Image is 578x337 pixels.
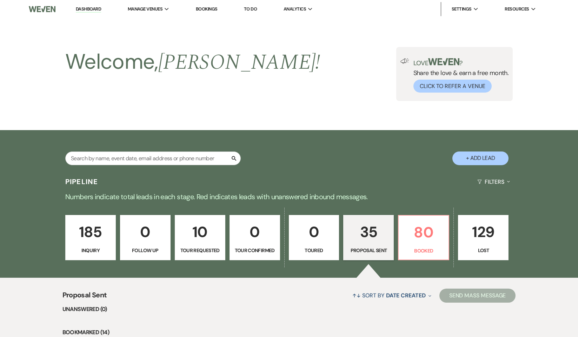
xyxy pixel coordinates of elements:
a: Dashboard [76,6,101,13]
p: Toured [293,247,335,254]
img: loud-speaker-illustration.svg [400,58,409,64]
p: 185 [70,220,111,244]
a: Bookings [196,6,218,12]
p: Numbers indicate total leads in each stage. Red indicates leads with unanswered inbound messages. [36,191,542,202]
span: Analytics [284,6,306,13]
div: Share the love & earn a free month. [409,58,509,93]
p: 80 [403,221,444,244]
span: Proposal Sent [62,290,107,305]
p: Lost [463,247,504,254]
p: Tour Confirmed [234,247,275,254]
a: 35Proposal Sent [343,215,394,261]
h2: Welcome, [65,47,320,77]
span: Date Created [386,292,426,299]
span: ↑↓ [352,292,361,299]
button: + Add Lead [452,151,509,165]
p: Tour Requested [179,247,221,254]
button: Send Mass Message [439,289,516,303]
p: Follow Up [125,247,166,254]
button: Filters [474,173,513,191]
p: 0 [293,220,335,244]
p: Booked [403,247,444,255]
img: weven-logo-green.svg [428,58,459,65]
p: 0 [125,220,166,244]
span: [PERSON_NAME] ! [158,46,320,79]
img: Weven Logo [29,2,55,16]
input: Search by name, event date, email address or phone number [65,151,241,165]
p: 129 [463,220,504,244]
p: 0 [234,220,275,244]
h3: Pipeline [65,177,98,187]
a: 129Lost [458,215,509,261]
a: 0Tour Confirmed [230,215,280,261]
p: Love ? [413,58,509,66]
a: To Do [244,6,257,12]
span: Manage Venues [128,6,162,13]
a: 185Inquiry [65,215,116,261]
span: Resources [505,6,529,13]
a: 0Toured [289,215,339,261]
button: Sort By Date Created [350,286,434,305]
p: 10 [179,220,221,244]
p: Inquiry [70,247,111,254]
li: Bookmarked (14) [62,328,516,337]
li: Unanswered (0) [62,305,516,314]
button: Click to Refer a Venue [413,80,492,93]
a: 80Booked [398,215,449,261]
p: Proposal Sent [348,247,389,254]
span: Settings [452,6,472,13]
a: 0Follow Up [120,215,171,261]
p: 35 [348,220,389,244]
a: 10Tour Requested [175,215,225,261]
